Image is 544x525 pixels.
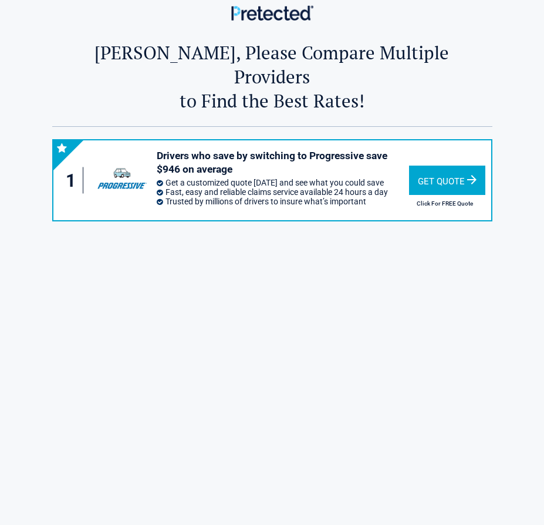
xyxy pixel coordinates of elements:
h2: [PERSON_NAME], Please Compare Multiple Providers to Find the Best Rates! [89,41,455,113]
div: 1 [65,167,83,194]
li: Trusted by millions of drivers to insure what’s important [157,197,408,206]
div: Get Quote [409,166,485,195]
li: Get a customized quote [DATE] and see what you could save [157,178,408,187]
h2: Click For FREE Quote [409,200,481,207]
img: progressive's logo [93,166,151,194]
h3: Drivers who save by switching to Progressive save $946 on average [157,149,408,176]
li: Fast, easy and reliable claims service available 24 hours a day [157,187,408,197]
img: Main Logo [231,5,313,20]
